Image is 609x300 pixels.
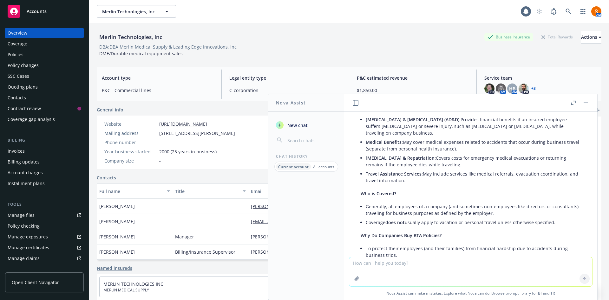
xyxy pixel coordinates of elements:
[27,9,47,14] span: Accounts
[229,87,341,94] span: C-corporation
[99,43,237,50] div: DBA: DBA Merlin Medical Supply & Leading Edge Innovations, Inc
[8,221,40,231] div: Policy checking
[268,154,344,159] div: Chat History
[8,146,25,156] div: Invoices
[159,148,217,155] span: 2000 (25 years in business)
[366,115,581,137] li: Provides financial benefits if an insured employee suffers [MEDICAL_DATA] or severe injury, such ...
[8,168,43,178] div: Account charges
[159,130,235,137] span: [STREET_ADDRESS][PERSON_NAME]
[251,188,365,195] div: Email
[577,5,589,18] a: Switch app
[8,93,26,103] div: Contacts
[5,137,84,143] div: Billing
[286,122,308,129] span: New chat
[8,232,48,242] div: Manage exposures
[5,253,84,263] a: Manage claims
[366,202,581,218] li: Generally, all employees of a company (and sometimes non-employees like directors or consultants)...
[104,130,157,137] div: Mailing address
[484,83,494,94] img: photo
[5,93,84,103] a: Contacts
[8,103,41,114] div: Contract review
[97,33,165,41] div: Merlin Technologies, Inc
[5,232,84,242] a: Manage exposures
[5,3,84,20] a: Accounts
[99,50,183,57] span: DME/Durable medical equipment sales
[251,234,366,240] a: [PERSON_NAME][EMAIL_ADDRESS][DOMAIN_NAME]
[8,157,40,167] div: Billing updates
[175,233,194,240] span: Manager
[102,8,157,15] span: Merlin Technologies, Inc
[5,168,84,178] a: Account charges
[8,82,38,92] div: Quoting plans
[97,106,123,113] span: General info
[104,157,157,164] div: Company size
[8,264,37,274] div: Manage BORs
[99,188,163,195] div: Full name
[273,119,339,131] button: New chat
[366,218,581,227] li: Coverage usually apply to vacation or personal travel unless otherwise specified.
[5,50,84,60] a: Policies
[5,28,84,38] a: Overview
[5,71,84,81] a: SSC Cases
[103,281,163,287] a: MERLIN TECHNOLOGIES INC
[8,178,45,189] div: Installment plans
[99,203,135,210] span: [PERSON_NAME]
[361,232,442,238] span: Why Do Companies Buy BTA Policies?
[104,148,157,155] div: Year business started
[175,188,239,195] div: Title
[102,75,214,81] span: Account type
[99,249,135,255] span: [PERSON_NAME]
[175,218,177,225] span: -
[366,117,461,123] span: [MEDICAL_DATA] & [MEDICAL_DATA] (AD&D):
[229,75,341,81] span: Legal entity type
[366,171,423,177] span: Travel Assistance Services:
[8,253,40,263] div: Manage claims
[366,244,581,260] li: To protect their employees (and their families) from financial hardship due to accidents during b...
[385,219,405,225] span: does not
[357,87,469,94] span: $1,850.00
[562,5,575,18] a: Search
[251,249,366,255] a: [PERSON_NAME][EMAIL_ADDRESS][DOMAIN_NAME]
[5,243,84,253] a: Manage certificates
[8,210,35,220] div: Manage files
[366,153,581,169] li: Covers costs for emergency medical evacuations or returning remains if the employee dies while tr...
[251,218,330,224] a: [EMAIL_ADDRESS][DOMAIN_NAME]
[496,83,506,94] img: photo
[538,290,542,296] a: BI
[104,121,157,127] div: Website
[533,5,546,18] a: Start snowing
[591,6,601,17] img: photo
[5,82,84,92] a: Quoting plans
[5,201,84,208] div: Tools
[5,210,84,220] a: Manage files
[97,174,116,181] a: Contacts
[5,60,84,70] a: Policy changes
[509,85,515,92] span: HB
[366,137,581,153] li: May cover medical expenses related to accidents that occur during business travel (separate from ...
[276,99,306,106] h1: Nova Assist
[159,121,207,127] a: [URL][DOMAIN_NAME]
[103,287,277,293] span: MERLIN MEDICAL SUPPLY
[97,183,173,199] button: Full name
[366,169,581,185] li: May include services like medical referrals, evacuation coordination, and travel information.
[5,221,84,231] a: Policy checking
[104,139,157,146] div: Phone number
[5,114,84,124] a: Coverage gap analysis
[538,33,576,41] div: Total Rewards
[248,183,375,199] button: Email
[99,218,135,225] span: [PERSON_NAME]
[484,75,596,81] span: Service team
[8,243,49,253] div: Manage certificates
[5,103,84,114] a: Contract review
[361,190,396,197] span: Who is Covered?
[278,164,309,170] p: Current account
[8,50,23,60] div: Policies
[484,33,533,41] div: Business Insurance
[313,164,334,170] p: All accounts
[175,249,235,255] span: Billing/Insurance Supervisor
[12,279,59,286] span: Open Client Navigator
[97,265,132,271] a: Named insureds
[8,71,29,81] div: SSC Cases
[159,157,161,164] span: -
[97,5,176,18] button: Merlin Technologies, Inc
